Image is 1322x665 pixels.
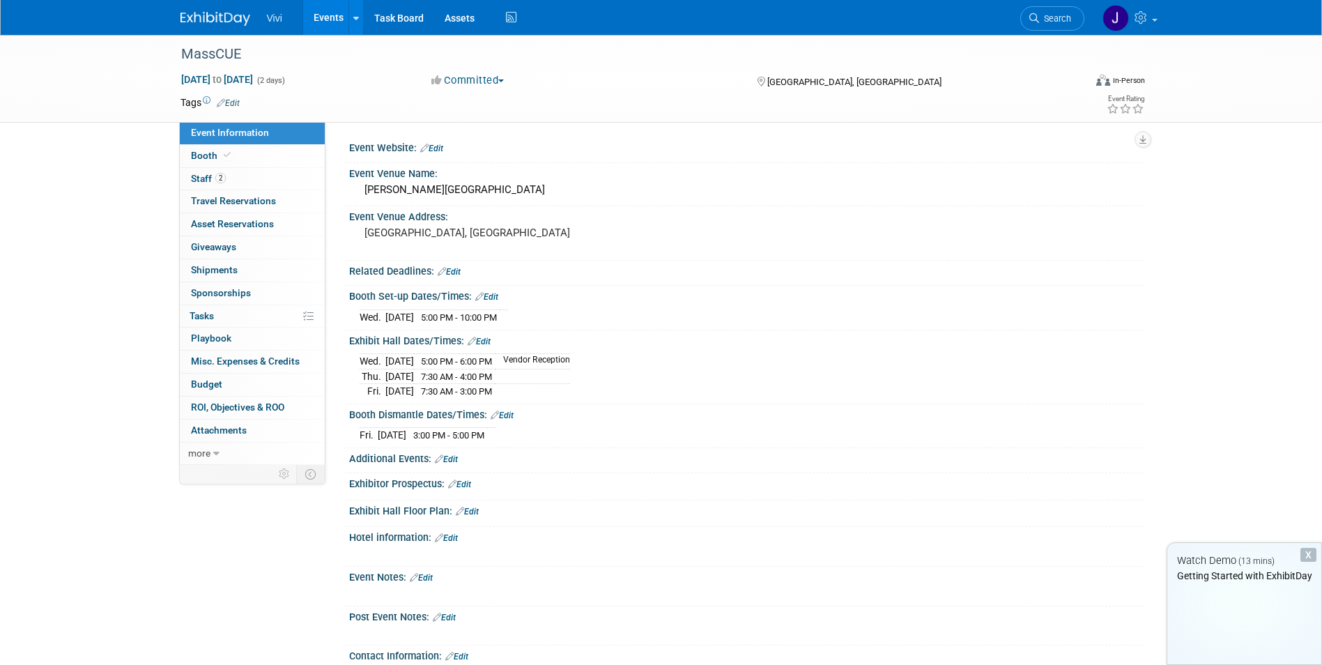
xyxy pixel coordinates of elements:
[421,356,492,367] span: 5:00 PM - 6:00 PM
[421,386,492,397] span: 7:30 AM - 3:00 PM
[349,330,1142,349] div: Exhibit Hall Dates/Times:
[180,443,325,465] a: more
[448,480,471,489] a: Edit
[180,351,325,373] a: Misc. Expenses & Credits
[475,292,498,302] a: Edit
[385,369,414,384] td: [DATE]
[191,425,247,436] span: Attachments
[421,372,492,382] span: 7:30 AM - 4:00 PM
[360,428,378,443] td: Fri.
[413,430,484,441] span: 3:00 PM - 5:00 PM
[420,144,443,153] a: Edit
[421,312,497,323] span: 5:00 PM - 10:00 PM
[349,606,1142,625] div: Post Event Notes:
[349,448,1142,466] div: Additional Events:
[256,76,285,85] span: (2 days)
[360,369,385,384] td: Thu.
[180,168,325,190] a: Staff2
[349,527,1142,545] div: Hotel information:
[349,206,1142,224] div: Event Venue Address:
[360,309,385,324] td: Wed.
[191,264,238,275] span: Shipments
[349,137,1142,155] div: Event Website:
[180,190,325,213] a: Travel Reservations
[349,163,1142,181] div: Event Venue Name:
[272,465,297,483] td: Personalize Event Tab Strip
[1102,5,1129,31] img: John Farley
[378,428,406,443] td: [DATE]
[267,13,282,24] span: Vivi
[191,379,222,390] span: Budget
[180,236,325,259] a: Giveaways
[296,465,325,483] td: Toggle Event Tabs
[349,500,1142,519] div: Exhibit Hall Floor Plan:
[191,195,276,206] span: Travel Reservations
[180,12,250,26] img: ExhibitDay
[191,127,269,138] span: Event Information
[385,309,414,324] td: [DATE]
[1238,556,1275,566] span: (13 mins)
[180,328,325,350] a: Playbook
[767,77,941,87] span: [GEOGRAPHIC_DATA], [GEOGRAPHIC_DATA]
[190,310,214,321] span: Tasks
[191,287,251,298] span: Sponsorships
[180,73,254,86] span: [DATE] [DATE]
[468,337,491,346] a: Edit
[1107,95,1144,102] div: Event Rating
[180,213,325,236] a: Asset Reservations
[210,74,224,85] span: to
[1167,569,1321,583] div: Getting Started with ExhibitDay
[435,533,458,543] a: Edit
[349,645,1142,664] div: Contact Information:
[360,354,385,369] td: Wed.
[1300,548,1316,562] div: Dismiss
[191,241,236,252] span: Giveaways
[191,173,226,184] span: Staff
[349,261,1142,279] div: Related Deadlines:
[364,227,664,239] pre: [GEOGRAPHIC_DATA], [GEOGRAPHIC_DATA]
[180,145,325,167] a: Booth
[180,95,240,109] td: Tags
[349,567,1142,585] div: Event Notes:
[217,98,240,108] a: Edit
[1002,72,1146,93] div: Event Format
[224,151,231,159] i: Booth reservation complete
[191,218,274,229] span: Asset Reservations
[180,374,325,396] a: Budget
[180,305,325,328] a: Tasks
[188,448,210,459] span: more
[180,420,325,442] a: Attachments
[456,507,479,517] a: Edit
[180,122,325,144] a: Event Information
[495,354,570,369] td: Vendor Reception
[438,267,461,277] a: Edit
[180,282,325,305] a: Sponsorships
[410,573,433,583] a: Edit
[349,473,1142,491] div: Exhibitor Prospectus:
[176,42,1063,67] div: MassCUE
[435,454,458,464] a: Edit
[491,411,514,420] a: Edit
[385,354,414,369] td: [DATE]
[1039,13,1071,24] span: Search
[1167,553,1321,568] div: Watch Demo
[426,73,509,88] button: Committed
[191,150,233,161] span: Booth
[1096,75,1110,86] img: Format-Inperson.png
[1112,75,1145,86] div: In-Person
[191,402,284,413] span: ROI, Objectives & ROO
[191,332,231,344] span: Playbook
[180,259,325,282] a: Shipments
[433,613,456,622] a: Edit
[360,384,385,399] td: Fri.
[1020,6,1084,31] a: Search
[385,384,414,399] td: [DATE]
[349,404,1142,422] div: Booth Dismantle Dates/Times:
[445,652,468,662] a: Edit
[360,179,1132,201] div: [PERSON_NAME][GEOGRAPHIC_DATA]
[191,356,300,367] span: Misc. Expenses & Credits
[349,286,1142,304] div: Booth Set-up Dates/Times:
[215,173,226,183] span: 2
[180,397,325,419] a: ROI, Objectives & ROO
